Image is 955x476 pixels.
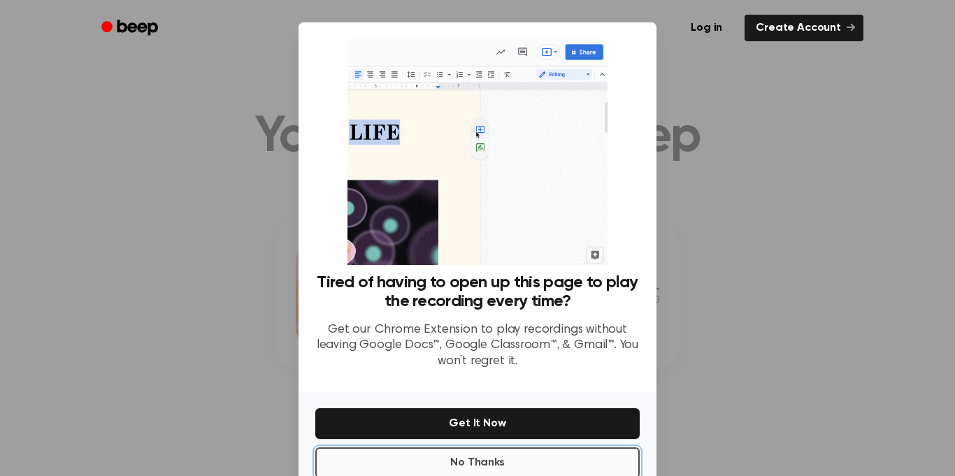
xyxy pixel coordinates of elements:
a: Create Account [745,15,863,41]
p: Get our Chrome Extension to play recordings without leaving Google Docs™, Google Classroom™, & Gm... [315,322,640,370]
h3: Tired of having to open up this page to play the recording every time? [315,273,640,311]
a: Beep [92,15,171,42]
img: Beep extension in action [347,39,607,265]
button: Get It Now [315,408,640,439]
a: Log in [677,12,736,44]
